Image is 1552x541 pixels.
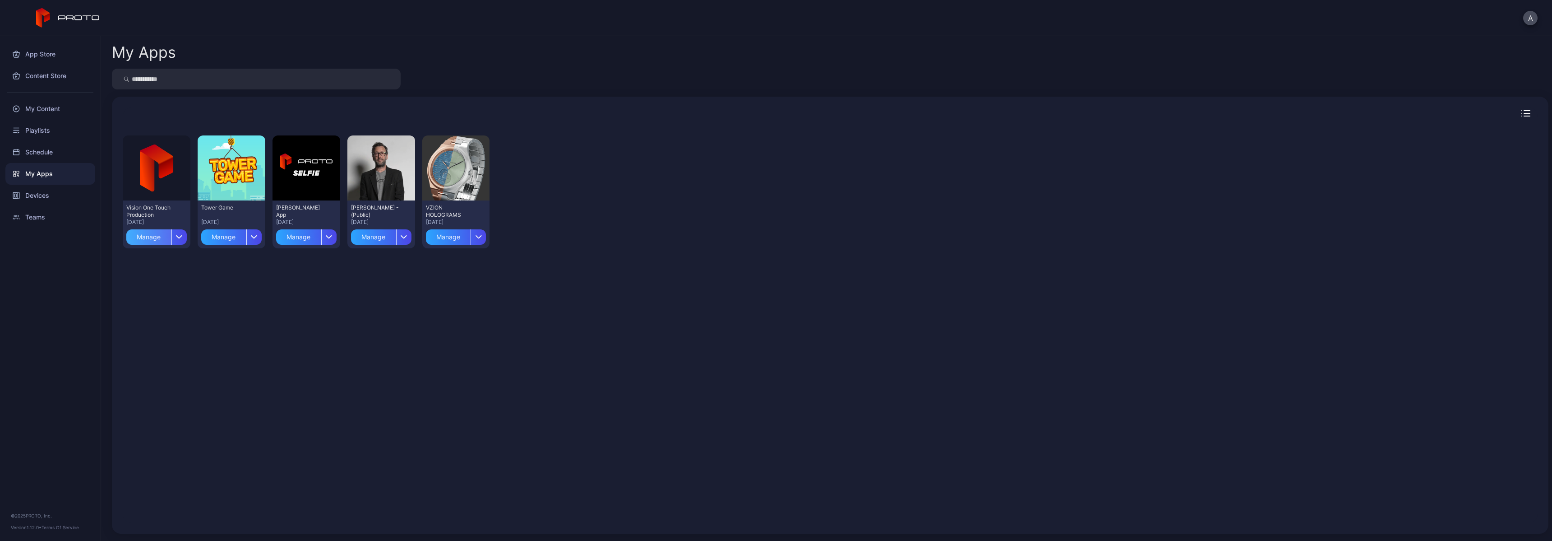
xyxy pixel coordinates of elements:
div: Manage [126,229,171,245]
a: My Apps [5,163,95,185]
button: Manage [126,226,187,245]
button: Manage [201,226,262,245]
span: Version 1.12.0 • [11,525,42,530]
div: Manage [426,229,471,245]
div: [DATE] [276,219,337,226]
button: Manage [276,226,337,245]
button: A [1523,11,1538,25]
div: [DATE] [126,219,187,226]
div: VZION HOLOGRAMS [426,204,476,219]
div: Vision One Touch Production [126,204,176,219]
div: Manage [276,229,321,245]
div: Manage [201,229,246,245]
div: Tower Game [201,204,251,211]
a: App Store [5,43,95,65]
div: [DATE] [201,219,262,226]
div: David N Persona - (Public) [351,204,401,219]
div: [DATE] [351,219,411,226]
div: Manage [351,229,396,245]
div: [DATE] [426,219,486,226]
a: Terms Of Service [42,525,79,530]
a: Content Store [5,65,95,87]
div: © 2025 PROTO, Inc. [11,512,90,519]
button: Manage [426,226,486,245]
button: Manage [351,226,411,245]
a: Playlists [5,120,95,141]
a: Schedule [5,141,95,163]
a: Devices [5,185,95,206]
a: My Content [5,98,95,120]
div: My Apps [112,45,176,60]
a: Teams [5,206,95,228]
div: David Selfie App [276,204,326,219]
